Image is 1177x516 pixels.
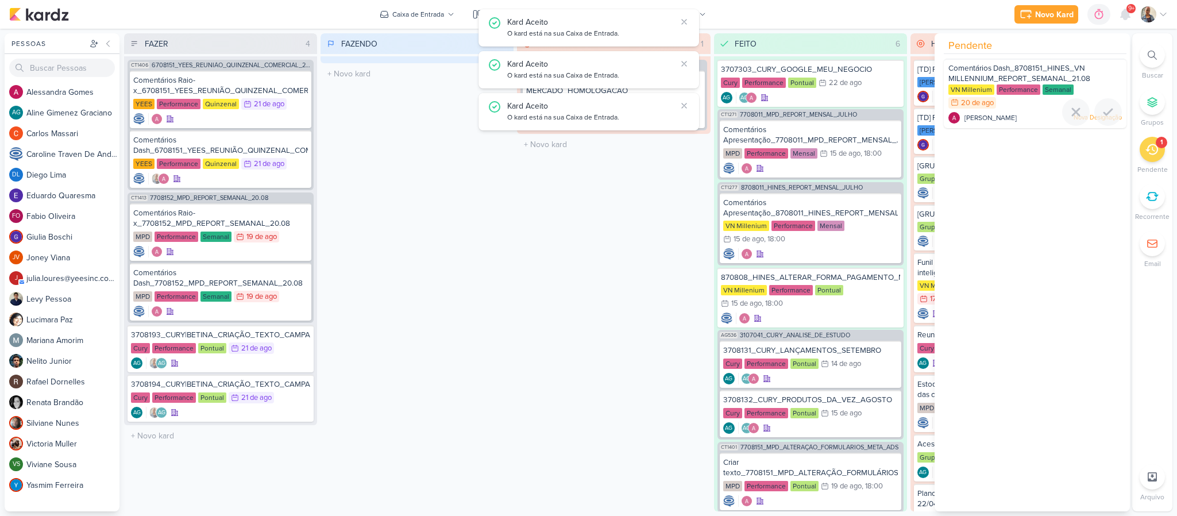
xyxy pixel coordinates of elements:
[723,495,735,507] div: Criador(a): Caroline Traven De Andrade
[917,174,962,184] div: Grupo Godoi
[748,373,759,384] img: Alessandra Gomes
[830,150,860,157] div: 15 de ago
[723,408,742,418] div: Cury
[198,392,226,403] div: Pontual
[157,99,200,109] div: Performance
[723,248,735,260] img: Caroline Traven De Andrade
[932,236,947,247] div: Colaboradores: Aline Gimenez Graciano
[721,92,732,103] div: Criador(a): Aline Gimenez Graciano
[720,444,738,450] span: CT1401
[9,168,23,182] div: Diego Lima
[961,99,994,107] div: 20 de ago
[917,91,929,102] div: Criador(a): Giulia Boschi
[26,169,119,181] div: D i e g o L i m a
[917,417,929,429] img: Caroline Traven De Andrade
[26,128,119,140] div: C a r l o s M a s s a r i
[203,159,239,169] div: Quinzenal
[723,359,742,369] div: Cury
[746,92,757,103] img: Alessandra Gomes
[26,86,119,98] div: A l e s s a n d r a G o m e s
[155,232,198,242] div: Performance
[133,173,145,184] img: Caroline Traven De Andrade
[150,195,268,201] span: 7708152_MPD_REPORT_SEMANAL_20.08
[738,163,752,174] div: Colaboradores: Alessandra Gomes
[15,275,18,282] p: j
[12,172,20,178] p: DL
[9,85,23,99] img: Alessandra Gomes
[9,106,23,120] div: Aline Gimenez Graciano
[744,359,788,369] div: Performance
[9,292,23,306] img: Levy Pessoa
[917,343,936,353] div: Cury
[917,357,929,369] div: Aline Gimenez Graciano
[148,246,163,257] div: Colaboradores: Alessandra Gomes
[862,483,883,490] div: , 18:00
[1141,117,1164,128] p: Grupos
[736,313,750,324] div: Colaboradores: Alessandra Gomes
[9,209,23,223] div: Fabio Oliveira
[932,417,947,429] div: Colaboradores: Alessandra Gomes
[130,195,148,201] span: CT1413
[1135,211,1170,222] p: Recorrente
[740,332,850,338] span: 3107041_CURY_ANALISE_DE_ESTUDO
[148,173,169,184] div: Colaboradores: Iara Santos, Alessandra Gomes
[26,376,119,388] div: R a f a e l D o r n e l l e s
[148,113,163,125] div: Colaboradores: Alessandra Gomes
[151,173,163,184] img: Iara Santos
[739,313,750,324] img: Alessandra Gomes
[13,255,20,261] p: JV
[720,332,738,338] span: AG536
[738,373,759,384] div: Colaboradores: Aline Gimenez Graciano, Alessandra Gomes
[917,467,929,478] div: Criador(a): Aline Gimenez Graciano
[829,79,862,87] div: 22 de ago
[725,376,732,382] p: AG
[131,357,142,369] div: Criador(a): Aline Gimenez Graciano
[917,161,1097,171] div: [GRUPO GODOI] Calendário de ações das escolas
[9,147,23,161] img: Caroline Traven De Andrade
[155,291,198,302] div: Performance
[26,293,119,305] div: L e v y P e s s o a
[917,452,962,463] div: Grupo Godoi
[1043,84,1074,95] div: Semanal
[9,313,23,326] img: Lucimara Paz
[26,190,119,202] div: E d u a r d o Q u a r e s m a
[723,163,735,174] img: Caroline Traven De Andrade
[740,444,898,450] span: 7708151_MPD_ALTERAÇÃO_FORMULÁRIOS_META_ADS
[932,187,947,199] div: Colaboradores: Aline Gimenez Graciano
[720,184,739,191] span: CT1277
[26,396,119,409] div: R e n a t a B r a n d ã o
[932,139,954,151] div: Colaboradores: Giulia Boschi, Aline Gimenez Graciano
[917,257,1097,278] div: Funil Compradores VN MILLENNIUM para inteligência da campanha
[26,438,119,450] div: V i c t o r i a M u l l e r
[744,481,788,491] div: Performance
[764,236,785,243] div: , 18:00
[507,28,676,40] div: O kard está na sua Caixa de Entrada.
[831,410,862,417] div: 15 de ago
[9,457,23,471] div: Viviane Sousa
[948,64,1090,83] span: Comentários Dash_8708151_HINES_VN MILLENNIUM_REPORT_SEMANAL_21.08
[26,252,119,264] div: J o n e y V i a n a
[26,314,119,326] div: L u c i m a r a P a z
[738,422,759,434] div: Colaboradores: Aline Gimenez Graciano, Alessandra Gomes
[948,112,960,124] img: Alessandra Gomes
[26,272,119,284] div: j u l i a . l o u r e s @ y e e s i n c . c o m . b r
[133,159,155,169] div: YEES
[723,422,735,434] div: Criador(a): Aline Gimenez Graciano
[917,139,929,151] img: Giulia Boschi
[721,285,767,295] div: VN Millenium
[148,306,163,317] div: Colaboradores: Alessandra Gomes
[131,392,150,403] div: Cury
[241,345,272,352] div: 21 de ago
[748,422,759,434] img: Alessandra Gomes
[9,354,23,368] img: Nelito Junior
[146,357,167,369] div: Colaboradores: Iara Santos, Aline Gimenez Graciano
[126,428,315,444] input: + Novo kard
[200,232,231,242] div: Semanal
[743,426,750,432] p: AG
[723,373,735,384] div: Criador(a): Aline Gimenez Graciano
[696,38,708,50] div: 1
[736,92,757,103] div: Colaboradores: Aline Gimenez Graciano, Alessandra Gomes
[917,209,1097,220] div: [GRUPO GODOI] Infos sobre pagamento de verba
[917,222,962,232] div: Grupo Godoi
[723,457,898,478] div: Criar texto_7708151_MPD_ALTERAÇÃO_FORMULÁRIOS_META_ADS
